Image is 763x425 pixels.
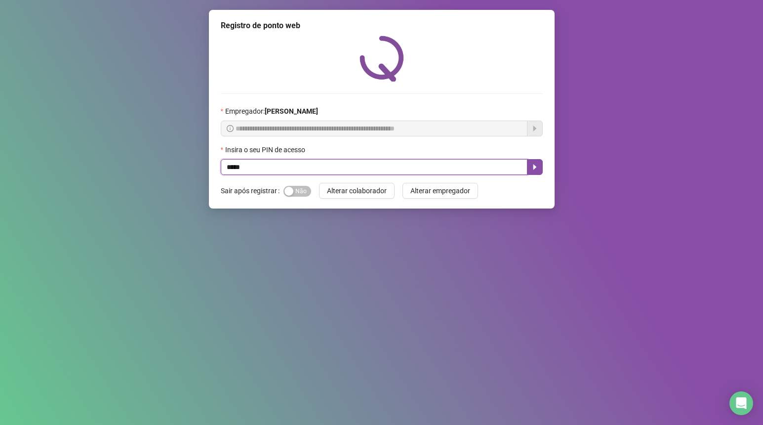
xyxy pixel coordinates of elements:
span: Alterar colaborador [327,185,387,196]
img: QRPoint [360,36,404,82]
div: Registro de ponto web [221,20,543,32]
label: Insira o seu PIN de acesso [221,144,312,155]
span: caret-right [531,163,539,171]
button: Alterar colaborador [319,183,395,199]
div: Open Intercom Messenger [729,391,753,415]
span: Alterar empregador [410,185,470,196]
span: info-circle [227,125,234,132]
button: Alterar empregador [402,183,478,199]
label: Sair após registrar [221,183,283,199]
span: Empregador : [225,106,318,117]
strong: [PERSON_NAME] [265,107,318,115]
